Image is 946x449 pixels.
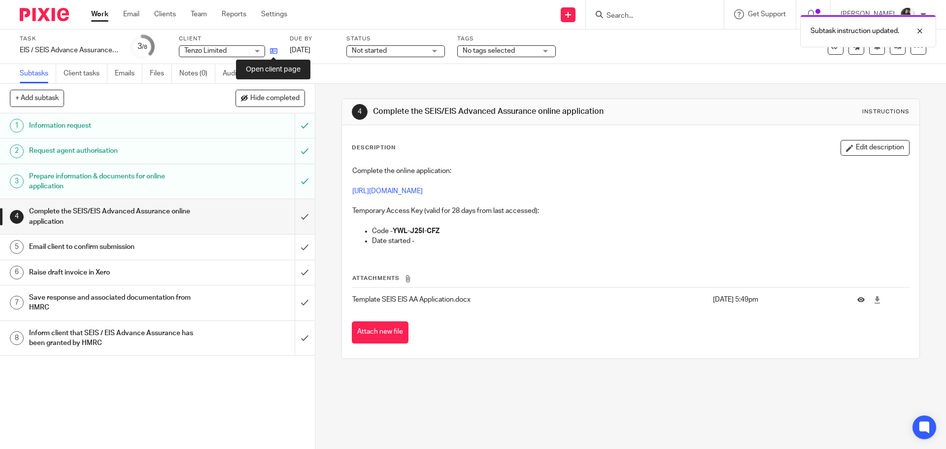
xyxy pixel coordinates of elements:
[10,331,24,345] div: 8
[29,326,200,351] h1: Inform client that SEIS / EIS Advance Assurance has been granted by HMRC
[179,64,215,83] a: Notes (0)
[29,240,200,254] h1: Email client to confirm submission
[372,236,909,246] p: Date started -
[346,35,445,43] label: Status
[862,108,910,116] div: Instructions
[20,64,56,83] a: Subtasks
[352,206,909,216] p: Temporary Access Key (valid for 28 days from last accessed):
[191,9,207,19] a: Team
[10,296,24,310] div: 7
[352,276,400,281] span: Attachments
[10,174,24,188] div: 3
[713,295,843,305] p: [DATE] 5:49pm
[811,26,899,36] p: Subtask instruction updated.
[874,295,881,305] a: Download
[184,47,227,54] span: Tenzo Limited
[137,41,147,52] div: 3
[179,35,277,43] label: Client
[10,144,24,158] div: 2
[10,266,24,279] div: 6
[142,44,147,50] small: /8
[352,47,387,54] span: Not started
[393,228,439,235] strong: YWL-J25I-CFZ
[115,64,142,83] a: Emails
[223,64,261,83] a: Audit logs
[20,45,118,55] div: EIS / SEIS Advance Assurance Application
[352,166,909,176] p: Complete the online application:
[29,169,200,194] h1: Prepare information & documents for online application
[290,47,310,54] span: [DATE]
[463,47,515,54] span: No tags selected
[10,210,24,224] div: 4
[20,35,118,43] label: Task
[352,144,396,152] p: Description
[10,90,64,106] button: + Add subtask
[250,95,300,103] span: Hide completed
[29,143,200,158] h1: Request agent authorisation
[29,290,200,315] h1: Save response and associated documentation from HMRC
[29,204,200,229] h1: Complete the SEIS/EIS Advanced Assurance online application
[64,64,107,83] a: Client tasks
[373,106,652,117] h1: Complete the SEIS/EIS Advanced Assurance online application
[123,9,139,19] a: Email
[457,35,556,43] label: Tags
[900,7,915,23] img: Janice%20Tang.jpeg
[29,118,200,133] h1: Information request
[352,295,708,305] p: Template SEIS EIS AA Application.docx
[10,240,24,254] div: 5
[261,9,287,19] a: Settings
[372,226,909,236] p: Code -
[352,321,408,344] button: Attach new file
[150,64,172,83] a: Files
[20,8,69,21] img: Pixie
[290,35,334,43] label: Due by
[10,119,24,133] div: 1
[91,9,108,19] a: Work
[841,140,910,156] button: Edit description
[154,9,176,19] a: Clients
[29,265,200,280] h1: Raise draft invoice in Xero
[352,188,423,195] a: [URL][DOMAIN_NAME]
[352,104,368,120] div: 4
[236,90,305,106] button: Hide completed
[222,9,246,19] a: Reports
